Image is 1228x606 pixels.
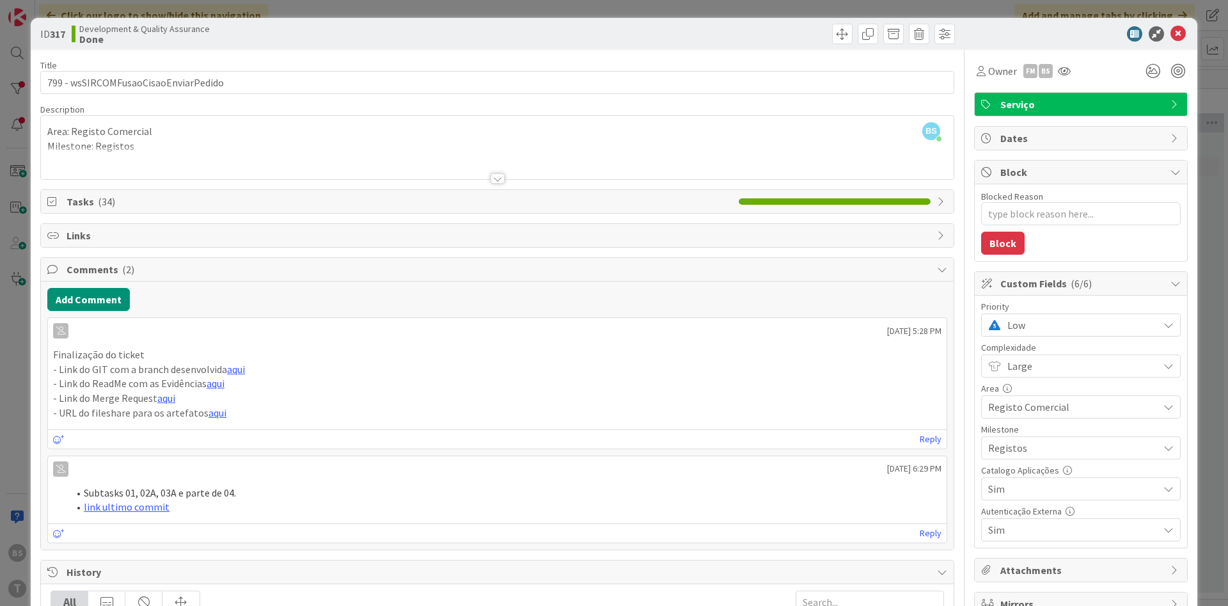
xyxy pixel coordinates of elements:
p: - Link do Merge Request [53,391,941,406]
b: 317 [50,28,65,40]
p: - Link do ReadMe com as Evidências [53,376,941,391]
span: Large [1007,357,1152,375]
button: Block [981,232,1025,255]
b: Done [79,34,210,44]
span: Tasks [67,194,732,209]
a: link ultimo commit [84,500,169,513]
p: Area: Registo Comercial [47,124,947,139]
p: Finalização do ticket [53,347,941,362]
label: Blocked Reason [981,191,1043,202]
p: Milestone: Registos [47,139,947,154]
span: ID [40,26,65,42]
div: Autenticação Externa [981,507,1181,516]
div: Complexidade [981,343,1181,352]
p: - URL do fileshare para os artefatos [53,406,941,420]
span: [DATE] 6:29 PM [887,462,941,475]
a: aqui [227,363,245,376]
span: Registos [988,439,1152,457]
a: Reply [920,431,941,447]
span: Dates [1000,131,1164,146]
a: aqui [157,392,175,404]
button: Add Comment [47,288,130,311]
a: aqui [207,377,224,390]
div: Area [981,384,1181,393]
span: [DATE] 5:28 PM [887,324,941,338]
span: History [67,564,931,580]
div: BS [1039,64,1053,78]
input: type card name here... [40,71,954,94]
span: Sim [988,521,1152,539]
span: Owner [988,63,1017,79]
span: Attachments [1000,562,1164,578]
div: Catalogo Aplicações [981,466,1181,475]
span: Development & Quality Assurance [79,24,210,34]
div: Priority [981,302,1181,311]
span: Comments [67,262,931,277]
div: Milestone [981,425,1181,434]
span: Block [1000,164,1164,180]
label: Title [40,60,57,71]
span: Links [67,228,931,243]
span: Custom Fields [1000,276,1164,291]
li: Subtasks 01, 02A, 03A e parte de 04. [68,486,941,500]
span: ( 34 ) [98,195,115,208]
div: FM [1023,64,1037,78]
span: BS [922,122,940,140]
a: aqui [209,406,226,419]
a: Reply [920,525,941,541]
span: ( 2 ) [122,263,134,276]
span: Registo Comercial [988,398,1152,416]
p: - Link do GIT com a branch desenvolvida [53,362,941,377]
span: ( 6/6 ) [1071,277,1092,290]
span: Serviço [1000,97,1164,112]
span: Low [1007,316,1152,334]
span: Sim [988,480,1152,498]
span: Description [40,104,84,115]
